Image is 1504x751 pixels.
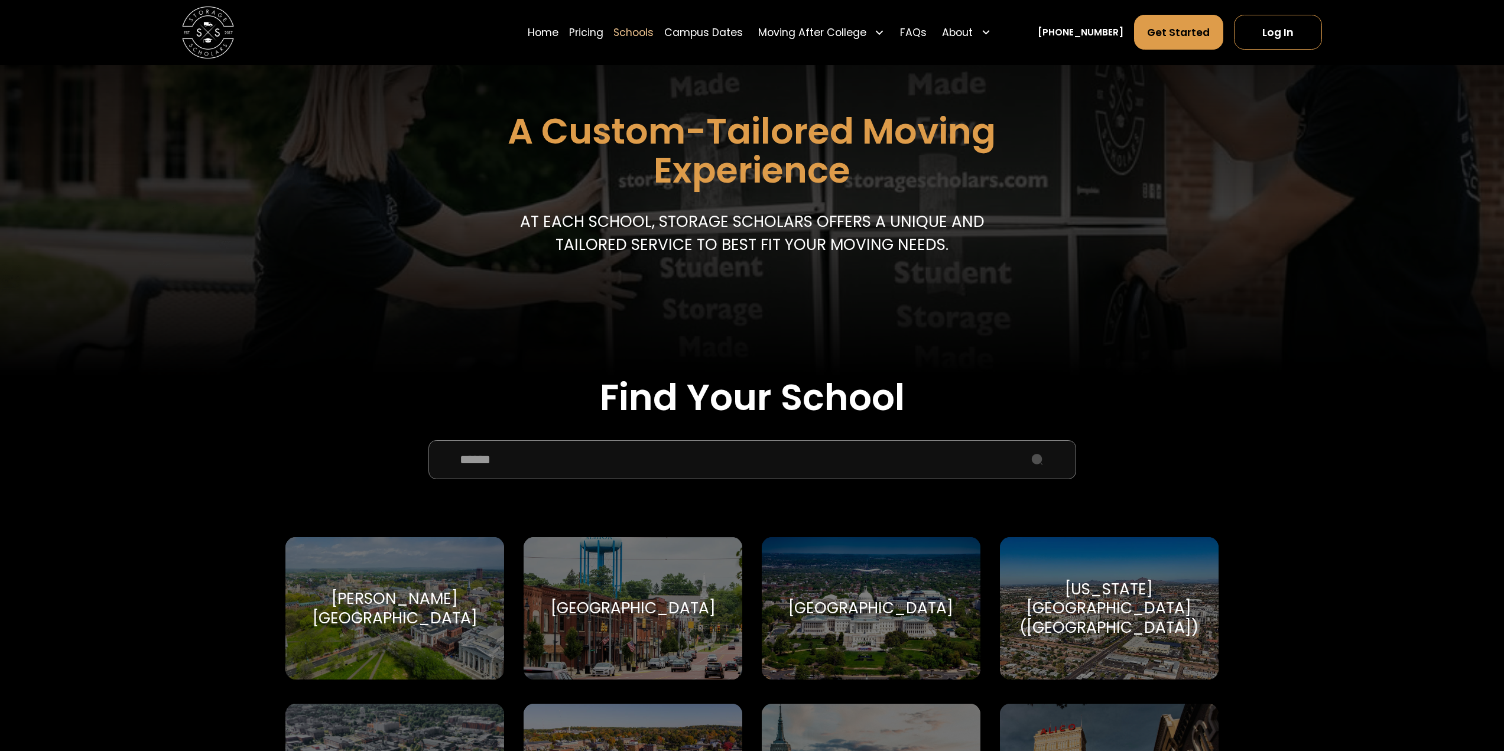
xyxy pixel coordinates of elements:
a: Go to selected school [762,537,980,680]
div: About [942,25,973,40]
a: Campus Dates [664,14,743,50]
a: Go to selected school [1000,537,1219,680]
div: [GEOGRAPHIC_DATA] [788,599,953,618]
a: Go to selected school [285,537,504,680]
a: Schools [613,14,654,50]
p: At each school, storage scholars offers a unique and tailored service to best fit your Moving needs. [516,210,989,256]
img: Storage Scholars main logo [182,6,234,58]
a: Log In [1234,15,1322,50]
a: Get Started [1134,15,1224,50]
div: Moving After College [753,14,889,50]
a: Home [528,14,558,50]
h2: Find Your School [285,376,1218,420]
a: FAQs [900,14,927,50]
a: Pricing [569,14,603,50]
a: Go to selected school [524,537,742,680]
div: [US_STATE][GEOGRAPHIC_DATA] ([GEOGRAPHIC_DATA]) [1015,580,1203,638]
div: [GEOGRAPHIC_DATA] [551,599,716,618]
div: [PERSON_NAME][GEOGRAPHIC_DATA] [301,589,489,628]
a: home [182,6,234,58]
div: About [937,14,996,50]
div: Moving After College [758,25,866,40]
a: [PHONE_NUMBER] [1038,25,1123,39]
h1: A Custom-Tailored Moving Experience [441,112,1063,190]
